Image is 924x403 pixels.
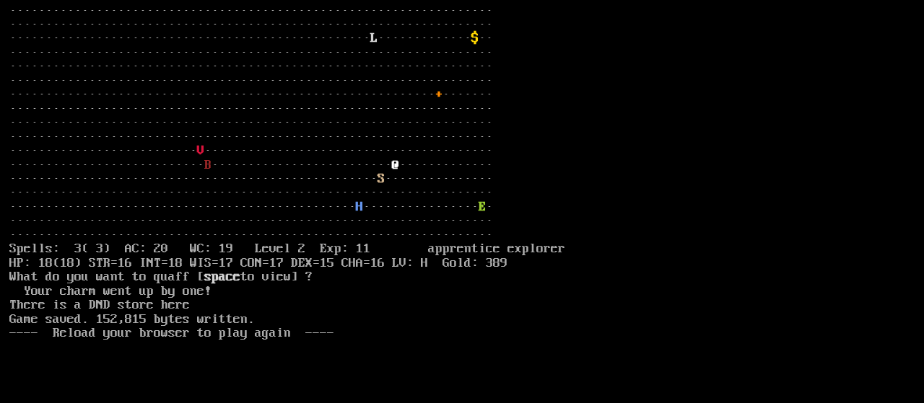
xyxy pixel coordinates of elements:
[204,270,240,284] b: space
[356,200,363,214] font: H
[392,158,399,172] font: @
[204,158,212,172] font: B
[370,31,378,45] font: L
[378,172,385,186] font: S
[435,87,443,102] font: +
[197,143,204,158] font: V
[479,200,486,214] font: E
[471,31,479,45] font: $
[9,4,591,383] larn: ··································································· ·····························...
